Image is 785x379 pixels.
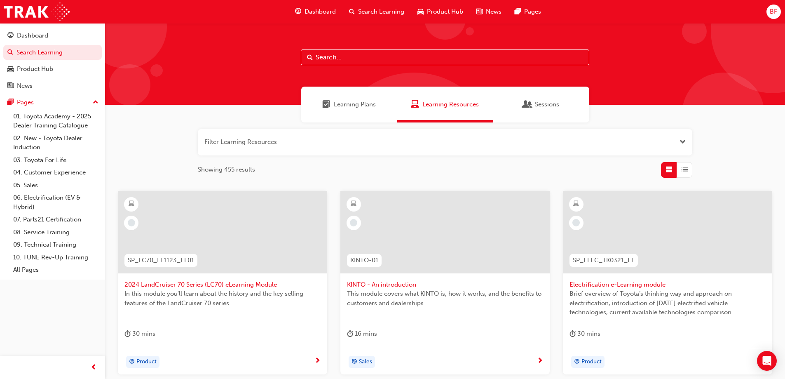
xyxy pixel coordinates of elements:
button: DashboardSearch LearningProduct HubNews [3,26,102,95]
span: pages-icon [515,7,521,17]
a: Learning PlansLearning Plans [301,87,397,122]
button: BF [766,5,781,19]
span: List [682,165,688,174]
span: Learning Resources [411,100,419,109]
span: car-icon [7,66,14,73]
a: 01. Toyota Academy - 2025 Dealer Training Catalogue [10,110,102,132]
div: 16 mins [347,329,377,339]
span: SP_ELEC_TK0321_EL [573,256,635,265]
a: 09. Technical Training [10,238,102,251]
span: target-icon [351,357,357,367]
a: 03. Toyota For Life [10,154,102,167]
a: SP_LC70_FL1123_EL012024 LandCruiser 70 Series (LC70) eLearning ModuleIn this module you'll learn ... [118,191,327,375]
span: search-icon [349,7,355,17]
span: This module covers what KINTO is, how it works, and the benefits to customers and dealerships. [347,289,543,308]
span: search-icon [7,49,13,56]
a: Learning ResourcesLearning Resources [397,87,493,122]
a: pages-iconPages [508,3,548,20]
span: news-icon [476,7,483,17]
button: Pages [3,95,102,110]
span: Pages [524,7,541,16]
div: 30 mins [124,329,155,339]
a: 04. Customer Experience [10,166,102,179]
span: Sales [359,357,372,367]
span: duration-icon [124,329,131,339]
span: duration-icon [347,329,353,339]
div: News [17,81,33,91]
span: Learning Resources [422,100,479,109]
span: Sessions [523,100,532,109]
a: 02. New - Toyota Dealer Induction [10,132,102,154]
span: pages-icon [7,99,14,106]
span: learningRecordVerb_NONE-icon [128,219,135,226]
a: All Pages [10,264,102,276]
span: Grid [666,165,672,174]
a: News [3,78,102,94]
span: prev-icon [91,363,97,373]
div: Product Hub [17,64,53,74]
span: News [486,7,501,16]
a: 10. TUNE Rev-Up Training [10,251,102,264]
div: Open Intercom Messenger [757,351,777,371]
span: Product Hub [427,7,463,16]
a: 08. Service Training [10,226,102,239]
span: guage-icon [7,32,14,40]
span: Search Learning [358,7,404,16]
div: Pages [17,98,34,107]
a: Dashboard [3,28,102,43]
span: up-icon [93,97,98,108]
span: car-icon [417,7,424,17]
span: BF [770,7,777,16]
span: learningRecordVerb_NONE-icon [350,219,357,226]
span: 2024 LandCruiser 70 Series (LC70) eLearning Module [124,280,321,290]
span: duration-icon [569,329,576,339]
span: Electrification e-Learning module [569,280,766,290]
span: learningResourceType_ELEARNING-icon [129,199,134,210]
a: SessionsSessions [493,87,589,122]
span: learningResourceType_ELEARNING-icon [573,199,579,210]
a: Product Hub [3,61,102,77]
a: Search Learning [3,45,102,60]
a: 06. Electrification (EV & Hybrid) [10,191,102,213]
span: target-icon [574,357,580,367]
input: Search... [301,49,589,65]
span: Sessions [535,100,559,109]
span: Dashboard [305,7,336,16]
img: Trak [4,2,70,21]
a: search-iconSearch Learning [342,3,411,20]
span: Brief overview of Toyota’s thinking way and approach on electrification, introduction of [DATE] e... [569,289,766,317]
a: news-iconNews [470,3,508,20]
span: learningRecordVerb_NONE-icon [572,219,580,226]
div: 30 mins [569,329,600,339]
span: news-icon [7,82,14,90]
span: learningResourceType_ELEARNING-icon [351,199,356,210]
span: next-icon [314,358,321,365]
span: KINTO-01 [350,256,378,265]
span: Product [136,357,157,367]
span: Showing 455 results [198,165,255,174]
a: guage-iconDashboard [288,3,342,20]
span: guage-icon [295,7,301,17]
a: 05. Sales [10,179,102,192]
span: In this module you'll learn about the history and the key selling features of the LandCruiser 70 ... [124,289,321,308]
span: Learning Plans [322,100,330,109]
span: Product [581,357,602,367]
a: KINTO-01KINTO - An introductionThis module covers what KINTO is, how it works, and the benefits t... [340,191,550,375]
div: Dashboard [17,31,48,40]
span: Search [307,53,313,62]
span: SP_LC70_FL1123_EL01 [128,256,194,265]
span: KINTO - An introduction [347,280,543,290]
span: next-icon [537,358,543,365]
a: car-iconProduct Hub [411,3,470,20]
a: 07. Parts21 Certification [10,213,102,226]
a: SP_ELEC_TK0321_ELElectrification e-Learning moduleBrief overview of Toyota’s thinking way and app... [563,191,772,375]
span: target-icon [129,357,135,367]
button: Open the filter [680,137,686,147]
span: Learning Plans [334,100,376,109]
